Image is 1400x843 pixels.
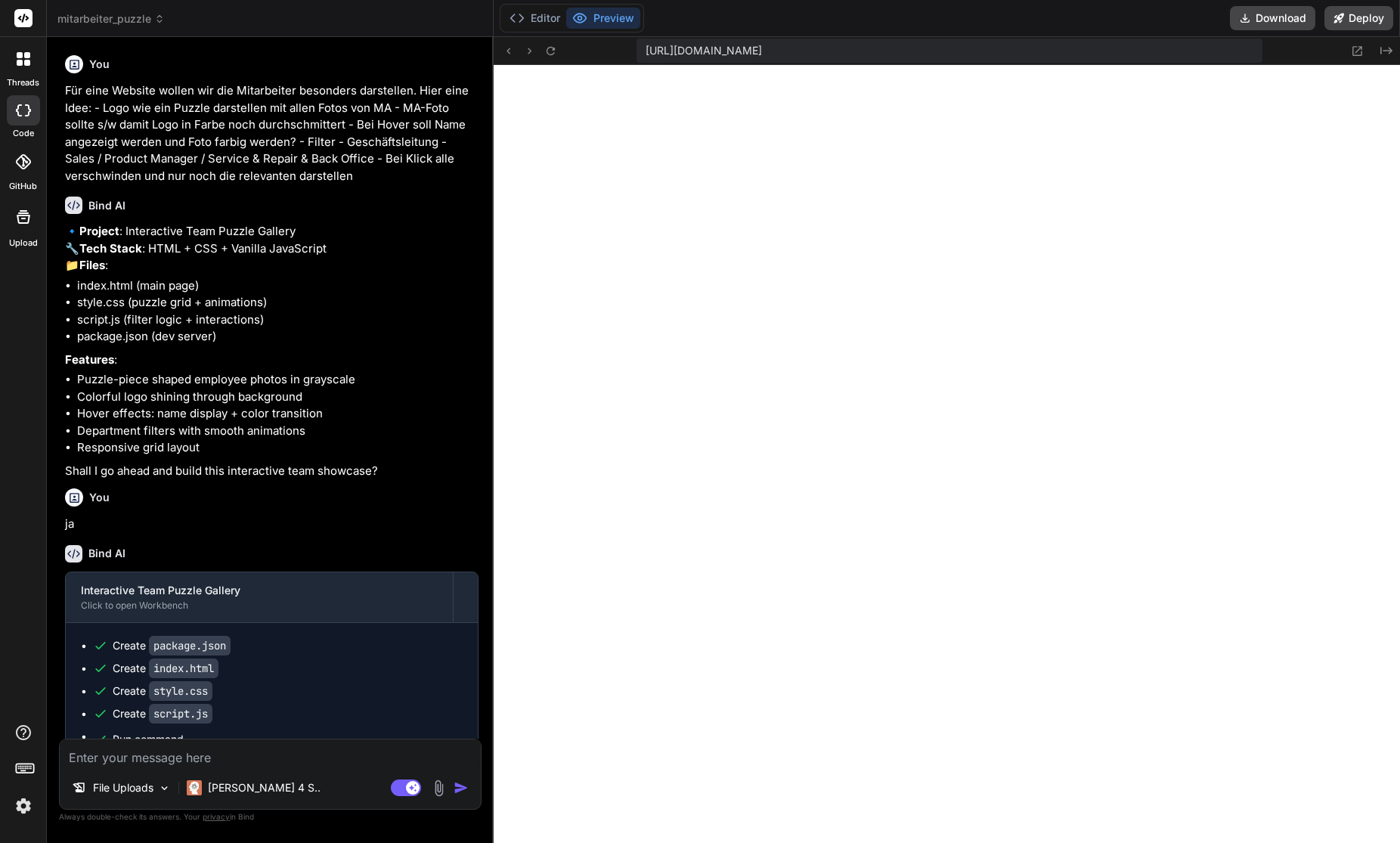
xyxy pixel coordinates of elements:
[113,732,463,747] span: Run command
[79,258,105,272] strong: Files
[454,780,469,795] img: icon
[113,706,212,721] div: Create
[11,793,36,819] img: settings
[77,294,479,311] li: style.css (puzzle grid + animations)
[149,636,231,655] code: package.json
[149,659,218,678] code: index.html
[1324,6,1393,30] button: Deploy
[566,8,640,29] button: Preview
[88,198,125,213] h6: Bind AI
[646,43,762,58] span: [URL][DOMAIN_NAME]
[208,780,321,795] p: [PERSON_NAME] 4 S..
[59,810,482,824] p: Always double-check its answers. Your in Bind
[149,704,212,724] code: script.js
[93,780,153,795] p: File Uploads
[77,311,479,329] li: script.js (filter logic + interactions)
[89,490,110,505] h6: You
[57,11,165,26] span: mitarbeiter_puzzle
[65,352,479,369] p: :
[81,600,438,612] div: Click to open Workbench
[113,638,231,653] div: Create
[494,65,1400,843] iframe: Preview
[77,423,479,440] li: Department filters with smooth animations
[430,779,448,797] img: attachment
[65,82,479,184] p: Für eine Website wollen wir die Mitarbeiter besonders darstellen. Hier eine Idee: - Logo wie ein ...
[503,8,566,29] button: Editor
[89,57,110,72] h6: You
[65,223,479,274] p: 🔹 : Interactive Team Puzzle Gallery 🔧 : HTML + CSS + Vanilla JavaScript 📁 :
[13,127,34,140] label: code
[77,328,479,346] li: package.json (dev server)
[187,780,202,795] img: Claude 4 Sonnet
[9,180,37,193] label: GitHub
[158,782,171,795] img: Pick Models
[65,516,479,533] p: ja
[65,352,114,367] strong: Features
[65,463,479,480] p: Shall I go ahead and build this interactive team showcase?
[77,389,479,406] li: Colorful logo shining through background
[88,546,125,561] h6: Bind AI
[7,76,39,89] label: threads
[203,812,230,821] span: privacy
[149,681,212,701] code: style.css
[79,241,142,256] strong: Tech Stack
[9,237,38,249] label: Upload
[79,224,119,238] strong: Project
[77,277,479,295] li: index.html (main page)
[77,371,479,389] li: Puzzle-piece shaped employee photos in grayscale
[77,405,479,423] li: Hover effects: name display + color transition
[113,683,212,699] div: Create
[1230,6,1315,30] button: Download
[113,661,218,676] div: Create
[77,439,479,457] li: Responsive grid layout
[66,572,453,622] button: Interactive Team Puzzle GalleryClick to open Workbench
[81,583,438,598] div: Interactive Team Puzzle Gallery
